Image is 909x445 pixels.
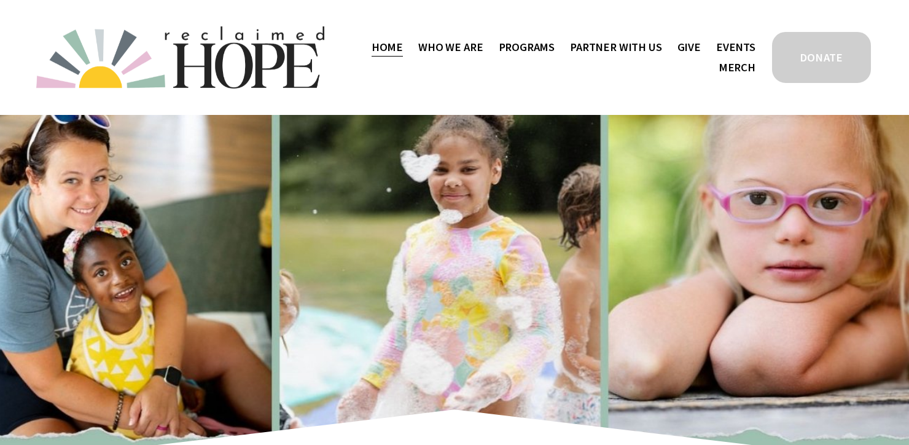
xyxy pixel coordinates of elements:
span: Partner With Us [570,38,661,57]
a: Merch [719,57,755,77]
span: Who We Are [418,38,483,57]
a: Home [372,37,403,57]
a: Give [677,37,701,57]
a: Events [716,37,755,57]
a: folder dropdown [570,37,661,57]
a: DONATE [770,30,873,85]
span: Programs [499,38,555,57]
a: folder dropdown [499,37,555,57]
img: Reclaimed Hope Initiative [36,26,324,89]
a: folder dropdown [418,37,483,57]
